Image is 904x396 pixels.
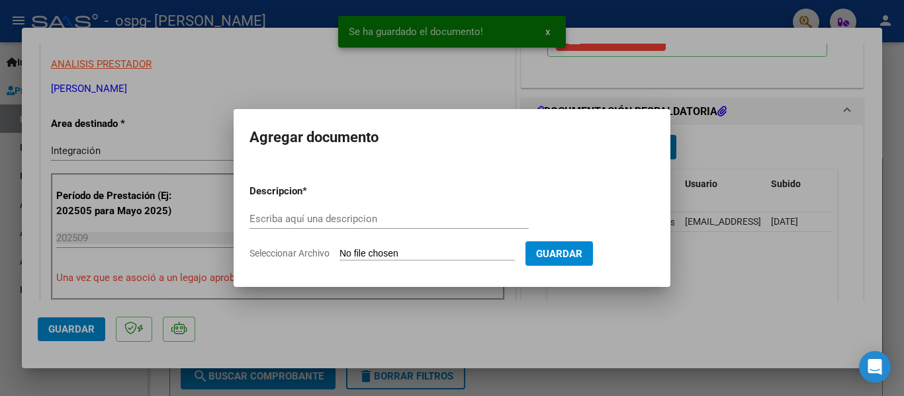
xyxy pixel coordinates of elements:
[525,241,593,266] button: Guardar
[536,248,582,260] span: Guardar
[249,248,330,258] span: Seleccionar Archivo
[249,184,371,199] p: Descripcion
[859,351,891,383] div: Open Intercom Messenger
[249,125,655,150] h2: Agregar documento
